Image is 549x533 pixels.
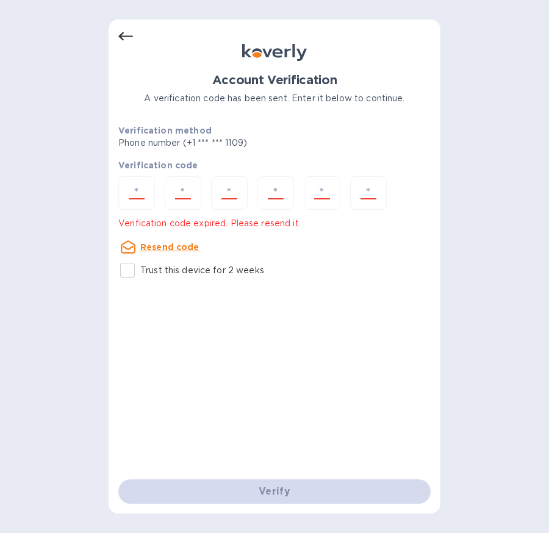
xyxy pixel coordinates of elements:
p: Trust this device for 2 weeks [140,264,264,277]
p: A verification code has been sent. Enter it below to continue. [118,92,431,105]
p: Verification code [118,159,431,171]
p: Verification code expired. Please resend it [118,217,431,230]
u: Resend code [140,242,199,252]
b: Verification method [118,126,212,135]
p: Phone number (+1 *** *** 1109) [118,137,340,149]
h1: Account Verification [118,73,431,87]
